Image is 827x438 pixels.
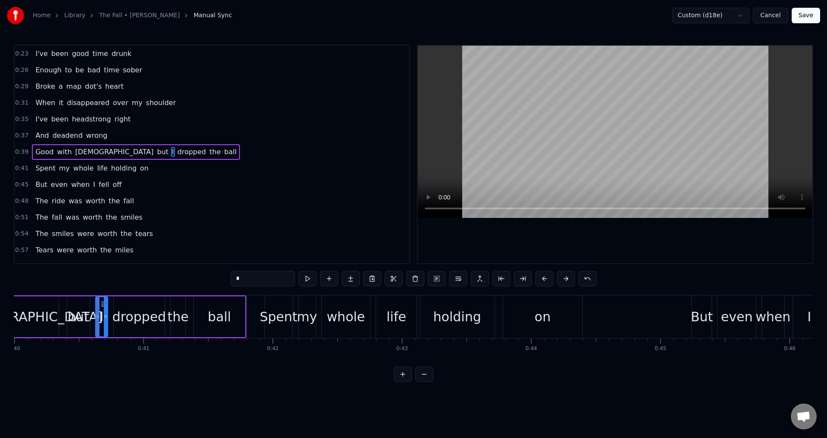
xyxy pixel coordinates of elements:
span: dot's [84,81,103,91]
span: worth [84,196,106,206]
div: the [168,307,189,326]
span: off [112,180,122,189]
div: but [68,307,89,326]
span: 0:48 [15,197,28,205]
span: sober [122,65,143,75]
div: life [386,307,406,326]
span: even [50,180,68,189]
span: heart [104,81,124,91]
span: 1:00 [15,262,28,271]
div: my [297,307,317,326]
span: when [70,180,90,189]
div: when [755,307,790,326]
span: disappeared [66,98,110,108]
div: But [691,307,713,326]
span: the [108,196,121,206]
span: bad [87,65,101,75]
div: 0:42 [267,345,279,352]
nav: breadcrumb [33,11,232,20]
span: 0:54 [15,230,28,238]
span: And [34,130,50,140]
span: but [156,147,169,157]
a: The Fall • [PERSON_NAME] [99,11,180,20]
span: my [58,163,71,173]
div: 0:43 [396,345,408,352]
span: 0:51 [15,213,28,222]
span: fell [98,180,110,189]
span: smiles [120,212,143,222]
span: the [99,261,112,271]
div: Spent [260,307,297,326]
span: 0:31 [15,99,28,107]
div: 0:46 [784,345,796,352]
span: I've [34,114,48,124]
span: were [76,229,95,239]
span: 0:41 [15,164,28,173]
span: the [105,212,118,222]
div: 0:40 [9,345,20,352]
span: be [75,65,85,75]
span: ride [51,196,66,206]
span: 0:26 [15,66,28,75]
span: Manual Sync [193,11,232,20]
span: fall [123,196,135,206]
span: Good [34,147,54,157]
span: 0:57 [15,246,28,255]
span: with [56,147,73,157]
div: Open chat [791,404,817,429]
span: the [208,147,221,157]
a: Library [64,11,85,20]
span: been [50,49,69,59]
span: the [120,229,133,239]
span: wrong [85,130,108,140]
span: Tears [34,245,54,255]
span: Broke [34,81,56,91]
span: the [99,245,112,255]
span: smiles [51,229,75,239]
span: good [71,49,90,59]
span: 0:45 [15,180,28,189]
div: I [100,307,104,326]
span: 0:29 [15,82,28,91]
span: my [131,98,143,108]
span: fall [51,212,63,222]
span: dropped [177,147,207,157]
span: 0:23 [15,50,28,58]
span: to [64,65,73,75]
button: Save [792,8,820,23]
span: miles [114,245,134,255]
div: I [807,307,811,326]
span: Miles [34,261,54,271]
div: 0:45 [655,345,666,352]
span: deadend [52,130,84,140]
div: whole [327,307,365,326]
span: was [68,196,83,206]
span: But [34,180,48,189]
div: 0:44 [525,345,537,352]
span: time [103,65,120,75]
span: 0:39 [15,148,28,156]
div: holding [433,307,481,326]
span: time [92,49,109,59]
span: [DEMOGRAPHIC_DATA] [75,147,155,157]
span: were [56,261,74,271]
span: 0:35 [15,115,28,124]
span: on [139,163,149,173]
span: worth [76,261,97,271]
span: I've [34,49,48,59]
span: been [50,114,69,124]
span: The [34,229,49,239]
a: Home [33,11,50,20]
span: was [65,212,80,222]
span: pain [114,261,131,271]
div: dropped [112,307,166,326]
span: worth [76,245,98,255]
span: When [34,98,56,108]
span: shoulder [145,98,177,108]
span: tears [134,229,154,239]
span: ball [224,147,238,157]
span: holding [110,163,137,173]
div: ball [208,307,231,326]
span: I [92,180,96,189]
span: were [56,245,75,255]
